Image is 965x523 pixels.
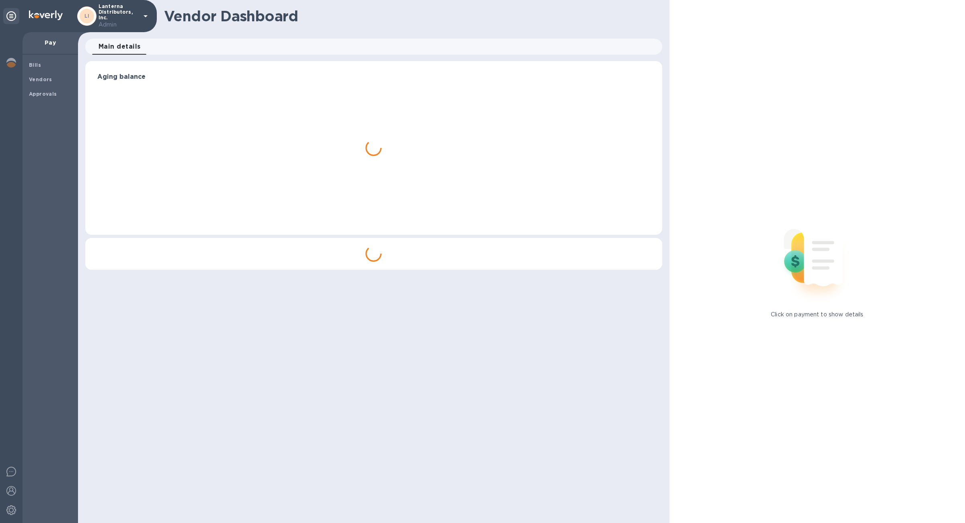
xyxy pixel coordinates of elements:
[99,41,141,52] span: Main details
[771,310,863,319] p: Click on payment to show details
[84,13,90,19] b: LI
[164,8,657,25] h1: Vendor Dashboard
[29,91,57,97] b: Approvals
[29,10,63,20] img: Logo
[29,76,52,82] b: Vendors
[29,39,72,47] p: Pay
[97,73,650,81] h3: Aging balance
[99,21,139,29] p: Admin
[99,4,139,29] p: Lanterna Distributors, Inc.
[3,8,19,24] div: Unpin categories
[29,62,41,68] b: Bills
